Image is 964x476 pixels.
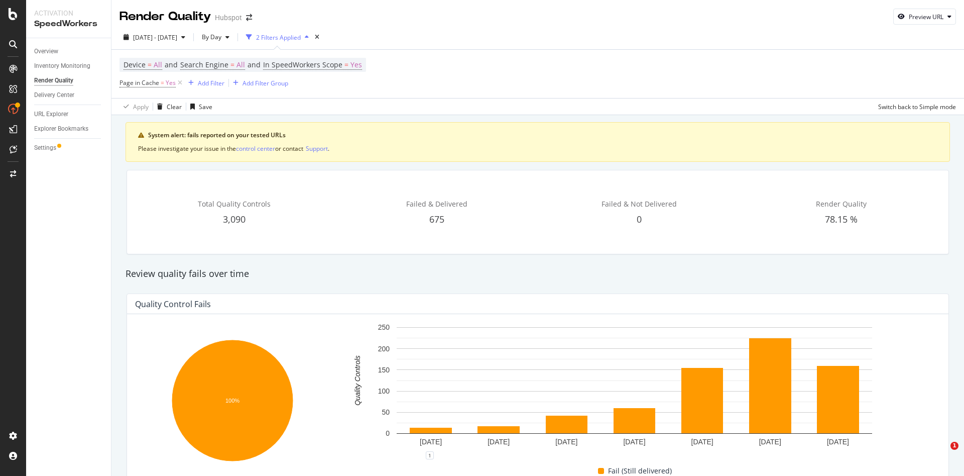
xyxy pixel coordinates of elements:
[167,103,182,111] div: Clear
[406,199,467,209] span: Failed & Delivered
[198,33,221,41] span: By Day
[215,13,242,23] div: Hubspot
[198,199,271,209] span: Total Quality Controls
[166,76,176,90] span: Yes
[242,29,313,45] button: 2 Filters Applied
[874,99,956,115] button: Switch back to Simple mode
[930,442,954,466] iframe: Intercom live chat
[248,60,261,69] span: and
[691,438,713,446] text: [DATE]
[34,109,68,120] div: URL Explorer
[263,60,342,69] span: In SpeedWorkers Scope
[350,58,362,72] span: Yes
[488,438,510,446] text: [DATE]
[878,103,956,111] div: Switch back to Simple mode
[225,398,239,404] text: 100%
[378,366,390,374] text: 150
[180,60,228,69] span: Search Engine
[230,60,234,69] span: =
[344,60,348,69] span: =
[199,103,212,111] div: Save
[119,78,159,87] span: Page in Cache
[198,79,224,87] div: Add Filter
[426,451,434,459] div: 1
[236,58,245,72] span: All
[34,124,88,134] div: Explorer Bookmarks
[34,109,104,120] a: URL Explorer
[34,90,74,101] div: Delivery Center
[246,14,252,21] div: arrow-right-arrow-left
[378,324,390,332] text: 250
[34,46,104,57] a: Overview
[623,438,645,446] text: [DATE]
[353,355,361,406] text: Quality Controls
[126,122,950,162] div: warning banner
[154,58,162,72] span: All
[909,13,943,21] div: Preview URL
[759,438,781,446] text: [DATE]
[236,144,275,153] button: control center
[378,345,390,353] text: 200
[119,29,189,45] button: [DATE] - [DATE]
[119,8,211,25] div: Render Quality
[148,60,152,69] span: =
[153,99,182,115] button: Clear
[816,199,867,209] span: Render Quality
[382,408,390,416] text: 50
[34,61,90,71] div: Inventory Monitoring
[34,18,103,30] div: SpeedWorkers
[165,60,178,69] span: and
[34,61,104,71] a: Inventory Monitoring
[34,8,103,18] div: Activation
[378,387,390,395] text: 100
[420,438,442,446] text: [DATE]
[133,103,149,111] div: Apply
[138,144,937,153] div: Please investigate your issue in the or contact .
[306,144,328,153] button: Support
[555,438,577,446] text: [DATE]
[825,213,858,225] span: 78.15 %
[429,213,444,225] span: 675
[34,75,73,86] div: Render Quality
[148,131,937,140] div: System alert: fails reported on your tested URLs
[34,75,104,86] a: Render Quality
[135,335,330,470] svg: A chart.
[827,438,849,446] text: [DATE]
[119,99,149,115] button: Apply
[256,33,301,42] div: 2 Filters Applied
[34,46,58,57] div: Overview
[34,124,104,134] a: Explorer Bookmarks
[893,9,956,25] button: Preview URL
[637,213,642,225] span: 0
[337,322,932,455] svg: A chart.
[120,267,955,280] div: Review quality fails over time
[124,60,146,69] span: Device
[186,99,212,115] button: Save
[34,90,104,101] a: Delivery Center
[229,77,288,89] button: Add Filter Group
[161,78,164,87] span: =
[386,430,390,438] text: 0
[223,213,246,225] span: 3,090
[184,77,224,89] button: Add Filter
[133,33,177,42] span: [DATE] - [DATE]
[135,299,211,309] div: Quality Control Fails
[34,143,104,153] a: Settings
[243,79,288,87] div: Add Filter Group
[601,199,677,209] span: Failed & Not Delivered
[950,442,958,450] span: 1
[198,29,233,45] button: By Day
[313,32,321,42] div: times
[34,143,56,153] div: Settings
